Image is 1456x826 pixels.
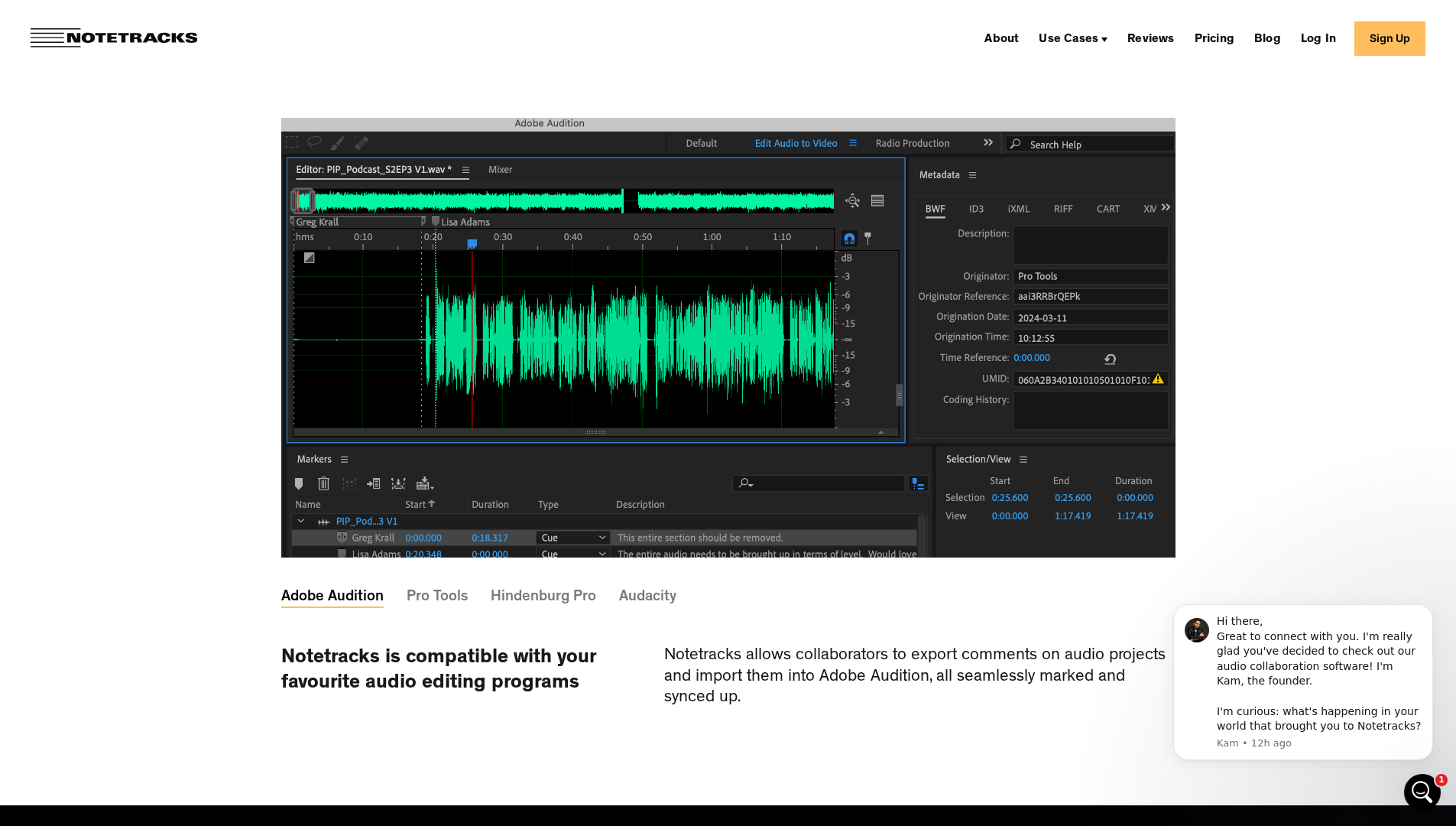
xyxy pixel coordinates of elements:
iframe: Intercom notifications message [1150,590,1456,769]
div: Use Cases [1033,26,1114,50]
span: 1 [1435,774,1448,786]
div: Use Cases [1039,34,1098,46]
div: Notetracks is compatible with your favourite audio editing programs [281,646,634,710]
a: Blog [1248,26,1287,50]
iframe: Intercom live chat [1404,774,1441,811]
a: Log In [1295,26,1342,50]
div: Audacity [619,595,676,600]
a: About [978,26,1025,50]
div: Hindenburg Pro [491,595,596,600]
div: Notetracks allows collaborators to export comments on audio projects and import them into Adobe A... [664,646,1175,710]
a: Sign Up [1354,21,1425,56]
div: Pro Tools [407,595,468,600]
div: Adobe Audition [281,595,384,600]
a: Pricing [1188,26,1240,50]
a: Reviews [1121,26,1180,50]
